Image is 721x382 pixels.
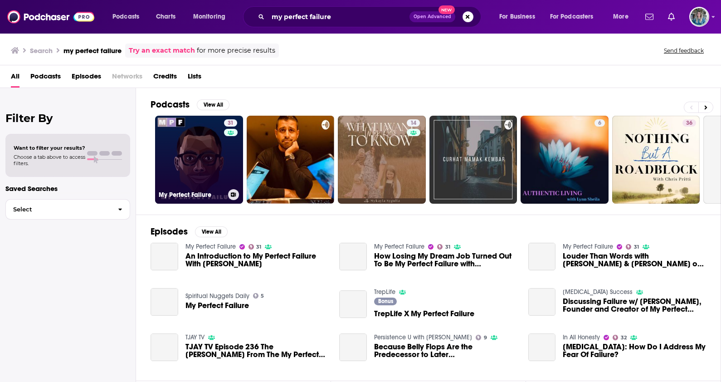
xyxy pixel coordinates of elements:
[253,293,264,299] a: 5
[5,199,130,220] button: Select
[374,310,474,318] a: TrepLife X My Perfect Failure
[5,112,130,125] h2: Filter By
[621,336,627,340] span: 32
[185,292,249,300] a: Spiritual Nuggets Daily
[72,69,101,88] a: Episodes
[248,244,262,250] a: 31
[689,7,709,27] img: User Profile
[612,116,700,204] a: 36
[563,298,706,313] span: Discussing Failure w/ [PERSON_NAME], Founder and Creator of My Perfect Failure Podcast
[151,226,188,237] h2: Episodes
[476,335,487,340] a: 9
[563,343,706,358] a: Perfectionism: How Do I Address My Fear Of Failure?
[112,10,139,23] span: Podcasts
[613,335,627,340] a: 32
[410,119,416,128] span: 14
[598,119,601,128] span: 6
[151,288,178,316] a: My Perfect Failure
[409,11,455,22] button: Open AdvancedNew
[626,244,639,250] a: 31
[197,45,275,56] span: for more precise results
[378,299,393,304] span: Bonus
[686,119,692,128] span: 36
[607,10,640,24] button: open menu
[151,226,228,237] a: EpisodesView All
[151,333,178,361] a: TJAY TV Episode 236 The Paul From The My Perfect Failure Podcast Interview!
[112,69,142,88] span: Networks
[195,226,228,237] button: View All
[188,69,201,88] a: Lists
[445,245,450,249] span: 31
[594,119,605,127] a: 6
[30,69,61,88] a: Podcasts
[256,245,261,249] span: 31
[185,343,329,358] a: TJAY TV Episode 236 The Paul From The My Perfect Failure Podcast Interview!
[30,46,53,55] h3: Search
[268,10,409,24] input: Search podcasts, credits, & more...
[228,119,234,128] span: 31
[414,15,451,19] span: Open Advanced
[151,99,190,110] h2: Podcasts
[129,45,195,56] a: Try an exact match
[563,288,633,296] a: Plan B Success
[185,252,329,268] a: An Introduction to My Perfect Failure With Paul Padmore
[484,336,487,340] span: 9
[550,10,594,23] span: For Podcasters
[407,119,420,127] a: 14
[528,243,556,270] a: Louder Than Words with Ashley Woodfolk & Lexi Underwood on My Perfect Failure
[682,119,696,127] a: 36
[185,243,236,250] a: My Perfect Failure
[544,10,607,24] button: open menu
[374,243,424,250] a: My Perfect Failure
[437,244,450,250] a: 31
[563,343,706,358] span: [MEDICAL_DATA]: How Do I Address My Fear Of Failure?
[185,343,329,358] span: TJAY TV Episode 236 The [PERSON_NAME] From The My Perfect Failure Podcast Interview!
[563,243,613,250] a: My Perfect Failure
[339,243,367,270] a: How Losing My Dream Job Turned Out To Be My Perfect Failure with Hendel Leiva
[521,116,609,204] a: 6
[155,116,243,204] a: 31My Perfect Failure
[6,206,111,212] span: Select
[63,46,122,55] h3: my perfect failure
[339,290,367,318] a: TrepLife X My Perfect Failure
[563,298,706,313] a: Discussing Failure w/ Paul Padmore, Founder and Creator of My Perfect Failure Podcast
[197,99,229,110] button: View All
[14,145,85,151] span: Want to filter your results?
[634,245,639,249] span: 31
[156,10,175,23] span: Charts
[528,333,556,361] a: Perfectionism: How Do I Address My Fear Of Failure?
[153,69,177,88] a: Credits
[185,333,205,341] a: TJAY TV
[185,252,329,268] span: An Introduction to My Perfect Failure With [PERSON_NAME]
[689,7,709,27] span: Logged in as EllaDavidson
[11,69,19,88] span: All
[563,333,600,341] a: In All Honesty
[563,252,706,268] span: Louder Than Words with [PERSON_NAME] & [PERSON_NAME] on My Perfect Failure
[151,99,229,110] a: PodcastsView All
[7,8,94,25] img: Podchaser - Follow, Share and Rate Podcasts
[499,10,535,23] span: For Business
[374,343,517,358] a: Because Belly Flops Are the Predecessor to Later Successes/Interview with Paul Padmore from My Pe...
[689,7,709,27] button: Show profile menu
[661,47,706,54] button: Send feedback
[374,252,517,268] a: How Losing My Dream Job Turned Out To Be My Perfect Failure with Hendel Leiva
[5,184,130,193] p: Saved Searches
[528,288,556,316] a: Discussing Failure w/ Paul Padmore, Founder and Creator of My Perfect Failure Podcast
[261,294,264,298] span: 5
[187,10,237,24] button: open menu
[339,333,367,361] a: Because Belly Flops Are the Predecessor to Later Successes/Interview with Paul Padmore from My Pe...
[252,6,490,27] div: Search podcasts, credits, & more...
[224,119,237,127] a: 31
[374,333,472,341] a: Persistence U with Lizbeth
[642,9,657,24] a: Show notifications dropdown
[374,288,395,296] a: TrepLife
[185,302,249,309] a: My Perfect Failure
[374,252,517,268] span: How Losing My Dream Job Turned Out To Be My Perfect Failure with [PERSON_NAME]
